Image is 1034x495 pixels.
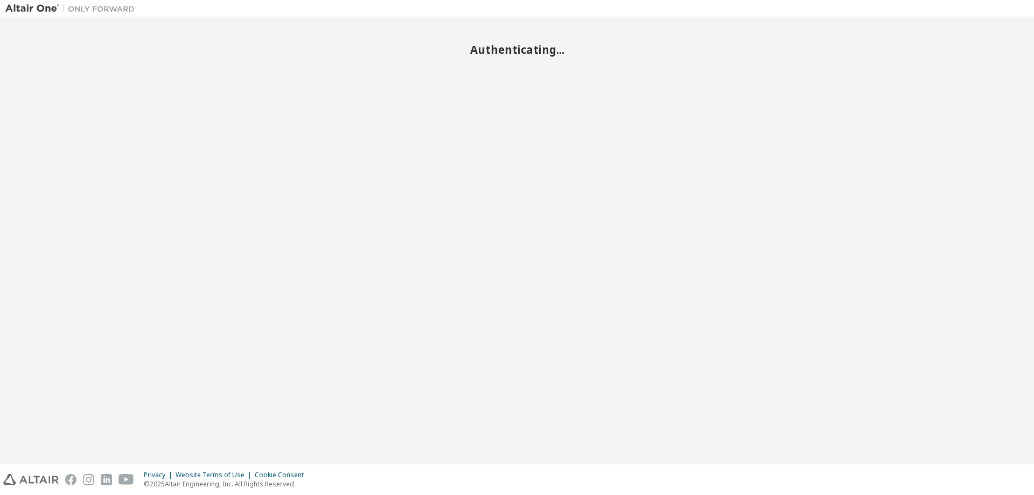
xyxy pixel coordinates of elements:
p: © 2025 Altair Engineering, Inc. All Rights Reserved. [144,479,310,489]
img: youtube.svg [118,474,134,485]
div: Privacy [144,471,176,479]
div: Cookie Consent [255,471,310,479]
img: Altair One [5,3,140,14]
img: facebook.svg [65,474,76,485]
h2: Authenticating... [5,43,1029,57]
img: linkedin.svg [101,474,112,485]
img: instagram.svg [83,474,94,485]
img: altair_logo.svg [3,474,59,485]
div: Website Terms of Use [176,471,255,479]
